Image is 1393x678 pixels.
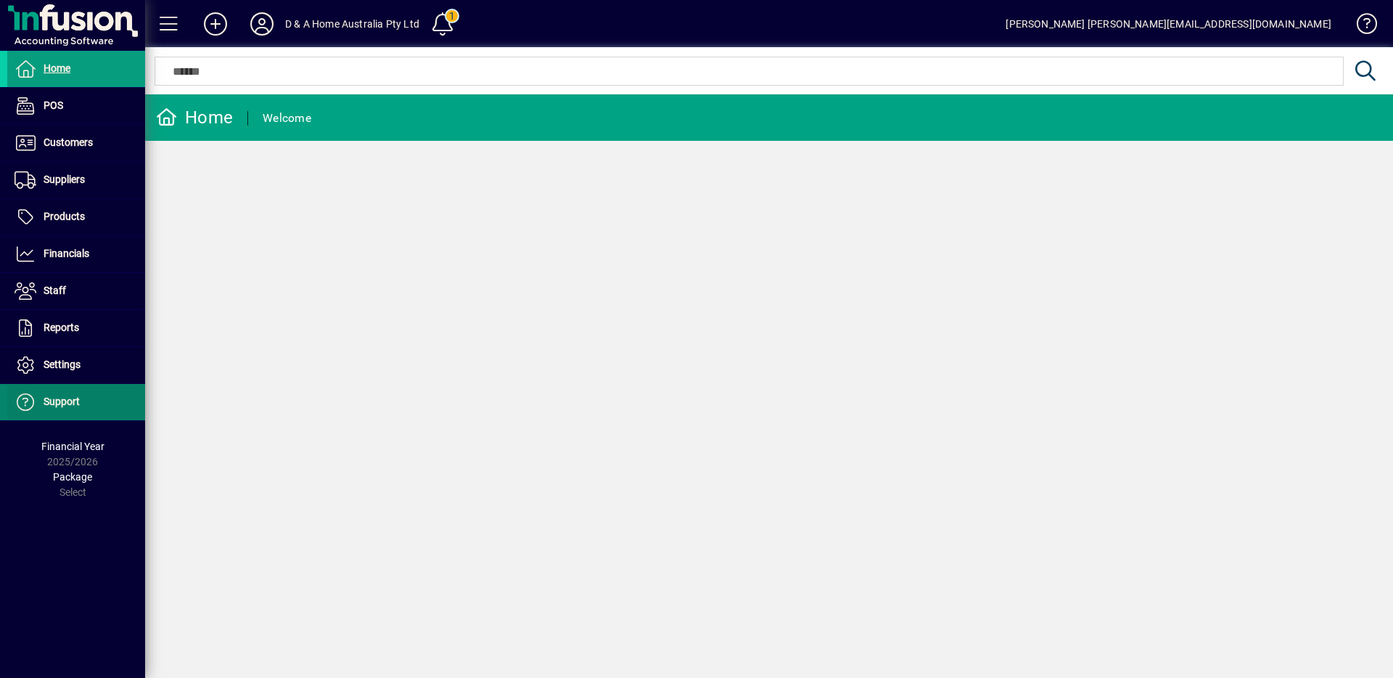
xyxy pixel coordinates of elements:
[1346,3,1375,50] a: Knowledge Base
[192,11,239,37] button: Add
[285,12,419,36] div: D & A Home Australia Pty Ltd
[7,273,145,309] a: Staff
[44,62,70,74] span: Home
[44,99,63,111] span: POS
[7,199,145,235] a: Products
[7,162,145,198] a: Suppliers
[7,125,145,161] a: Customers
[156,106,233,129] div: Home
[7,384,145,420] a: Support
[44,173,85,185] span: Suppliers
[44,322,79,333] span: Reports
[44,211,85,222] span: Products
[44,396,80,407] span: Support
[1006,12,1331,36] div: [PERSON_NAME] [PERSON_NAME][EMAIL_ADDRESS][DOMAIN_NAME]
[7,236,145,272] a: Financials
[7,347,145,383] a: Settings
[53,471,92,483] span: Package
[44,248,89,259] span: Financials
[44,285,66,296] span: Staff
[263,107,311,130] div: Welcome
[44,359,81,370] span: Settings
[239,11,285,37] button: Profile
[7,310,145,346] a: Reports
[44,136,93,148] span: Customers
[41,441,104,452] span: Financial Year
[7,88,145,124] a: POS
